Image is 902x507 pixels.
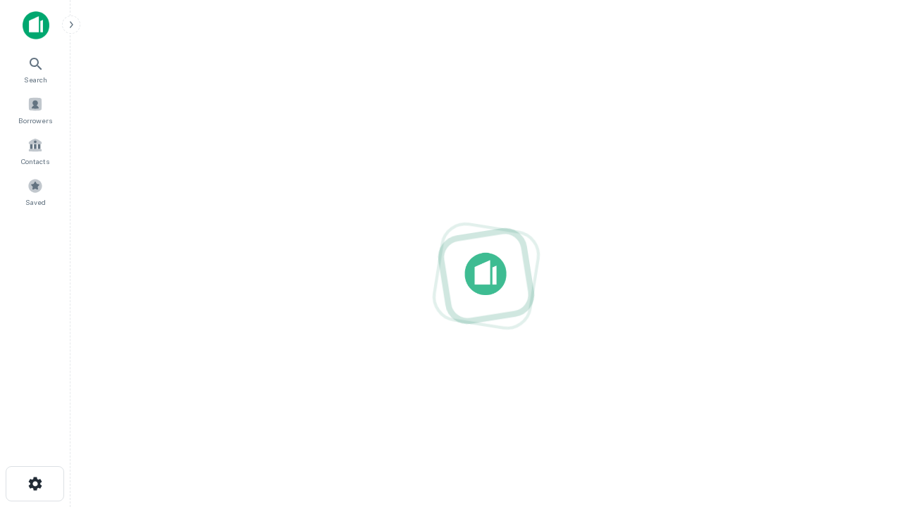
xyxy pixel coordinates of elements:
img: capitalize-icon.png [23,11,49,39]
span: Contacts [21,156,49,167]
a: Contacts [4,132,66,170]
span: Search [24,74,47,85]
iframe: Chat Widget [832,349,902,417]
a: Saved [4,173,66,211]
a: Search [4,50,66,88]
span: Borrowers [18,115,52,126]
a: Borrowers [4,91,66,129]
span: Saved [25,196,46,208]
